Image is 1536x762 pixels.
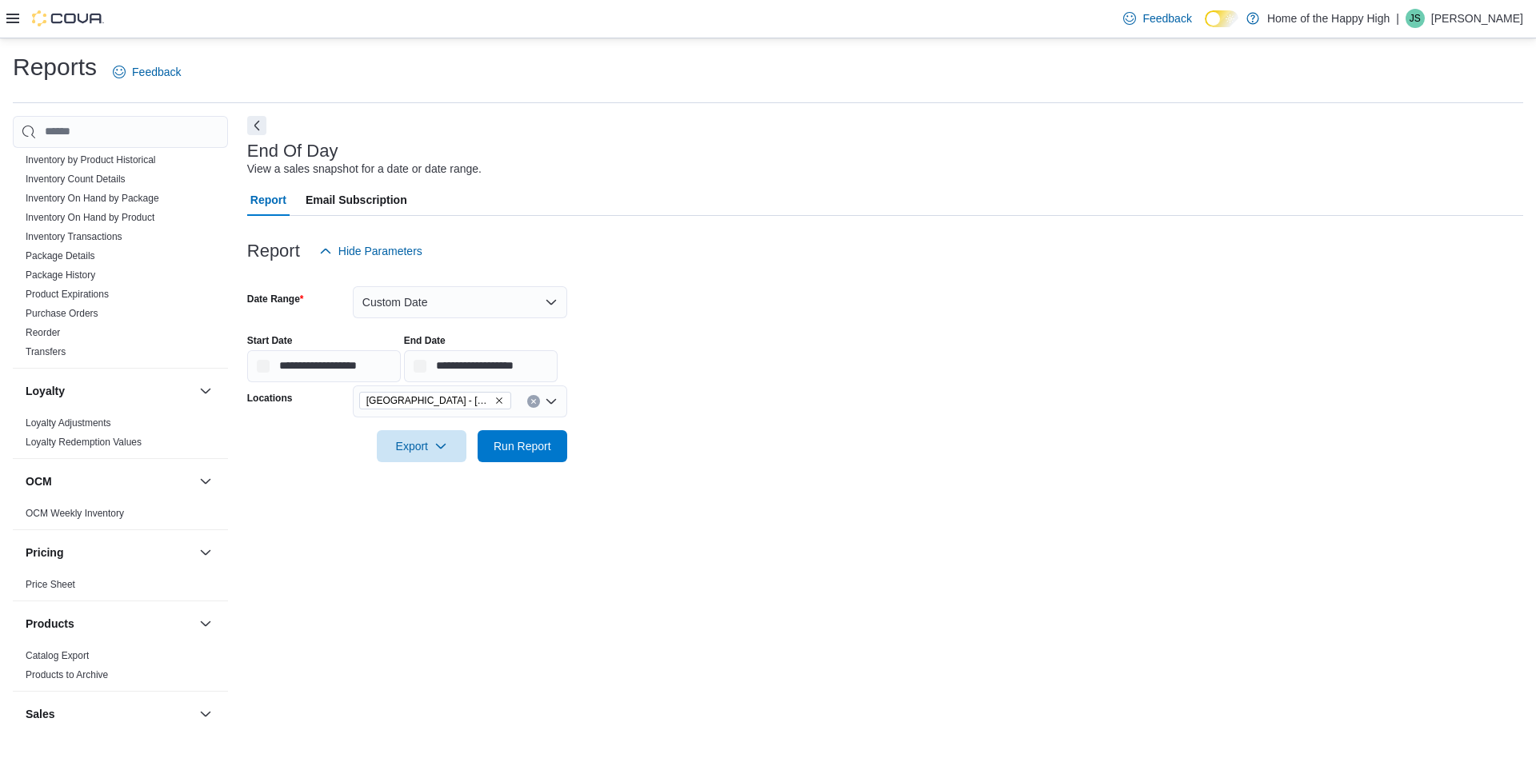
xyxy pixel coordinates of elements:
button: Sales [26,706,193,722]
h3: Products [26,616,74,632]
a: Loyalty Adjustments [26,417,111,429]
label: Date Range [247,293,304,305]
div: Inventory [13,131,228,368]
h3: End Of Day [247,142,338,161]
span: Email Subscription [306,184,407,216]
button: Sales [196,704,215,724]
button: Loyalty [26,383,193,399]
button: Pricing [26,545,193,561]
input: Press the down key to open a popover containing a calendar. [247,350,401,382]
span: Inventory On Hand by Package [26,192,159,205]
span: Purchase Orders [26,307,98,320]
label: Locations [247,392,293,405]
span: Loyalty Redemption Values [26,436,142,449]
span: Package History [26,269,95,281]
input: Dark Mode [1205,10,1238,27]
button: Products [26,616,193,632]
a: Inventory On Hand by Product [26,212,154,223]
h3: Pricing [26,545,63,561]
button: OCM [26,473,193,489]
span: Hide Parameters [338,243,422,259]
div: Jack Sharp [1406,9,1425,28]
a: Inventory Count Details [26,174,126,185]
input: Press the down key to open a popover containing a calendar. [404,350,558,382]
a: Loyalty Redemption Values [26,437,142,448]
a: Purchase Orders [26,308,98,319]
a: Reorder [26,327,60,338]
a: Product Expirations [26,289,109,300]
h3: OCM [26,473,52,489]
div: Loyalty [13,413,228,458]
button: Products [196,614,215,633]
span: Loyalty Adjustments [26,417,111,429]
span: JS [1410,9,1421,28]
button: Custom Date [353,286,567,318]
button: Export [377,430,466,462]
label: End Date [404,334,446,347]
span: Inventory Transactions [26,230,122,243]
a: Package Details [26,250,95,261]
span: Reorder [26,326,60,339]
span: OCM Weekly Inventory [26,507,124,520]
a: Feedback [106,56,187,88]
a: Inventory Transactions [26,231,122,242]
a: Package History [26,269,95,281]
h3: Report [247,241,300,261]
span: Dark Mode [1205,27,1206,28]
div: Pricing [13,575,228,600]
button: Run Report [478,430,567,462]
span: Report [250,184,286,216]
div: OCM [13,504,228,529]
a: Price Sheet [26,579,75,590]
button: Remove Sherwood Park - Baseline Road - Fire & Flower from selection in this group [494,396,504,405]
label: Start Date [247,334,293,347]
span: Price Sheet [26,578,75,591]
span: Products to Archive [26,668,108,681]
img: Cova [32,10,104,26]
span: [GEOGRAPHIC_DATA] - [GEOGRAPHIC_DATA] - Fire & Flower [366,393,491,409]
div: Products [13,646,228,691]
h3: Sales [26,706,55,722]
button: OCM [196,472,215,491]
button: Next [247,116,266,135]
span: Feedback [1142,10,1191,26]
a: Inventory On Hand by Package [26,193,159,204]
h3: Loyalty [26,383,65,399]
span: Sherwood Park - Baseline Road - Fire & Flower [359,392,511,409]
span: Feedback [132,64,181,80]
p: | [1396,9,1399,28]
span: Inventory Count Details [26,173,126,186]
span: Run Report [494,438,551,454]
button: Pricing [196,543,215,562]
a: Products to Archive [26,669,108,680]
button: Loyalty [196,381,215,401]
a: Inventory by Product Historical [26,154,156,166]
h1: Reports [13,51,97,83]
button: Clear input [527,395,540,408]
div: View a sales snapshot for a date or date range. [247,161,482,178]
span: Export [386,430,457,462]
a: Catalog Export [26,650,89,661]
span: Product Expirations [26,288,109,301]
span: Inventory On Hand by Product [26,211,154,224]
a: Transfers [26,346,66,357]
button: Open list of options [545,395,558,408]
button: Hide Parameters [313,235,429,267]
a: Feedback [1117,2,1198,34]
a: OCM Weekly Inventory [26,508,124,519]
p: Home of the Happy High [1267,9,1390,28]
p: [PERSON_NAME] [1431,9,1523,28]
